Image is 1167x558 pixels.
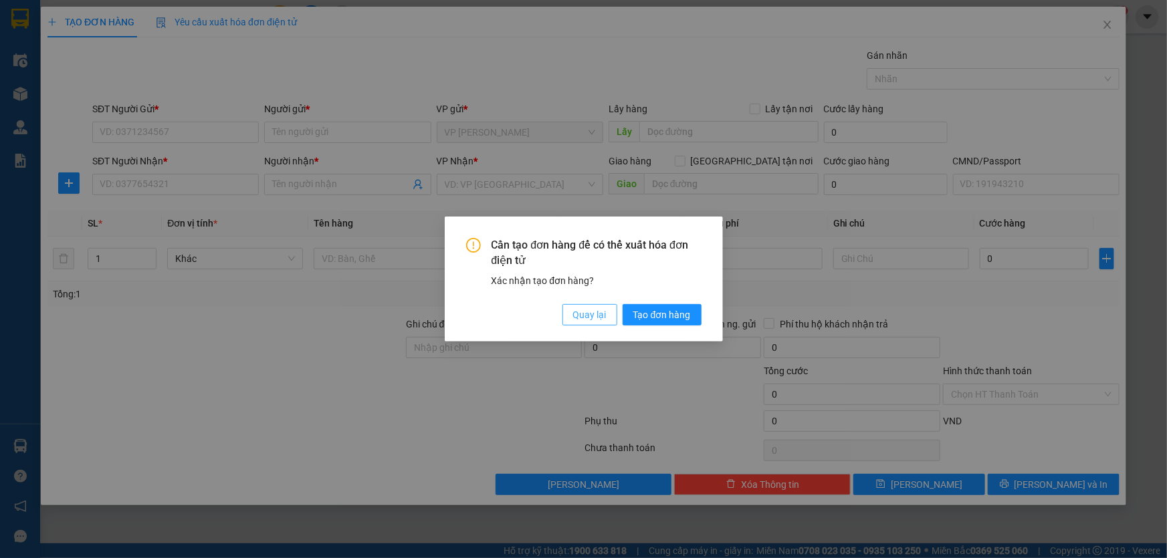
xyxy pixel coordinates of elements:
[466,238,481,253] span: exclamation-circle
[573,307,607,322] span: Quay lại
[492,273,702,288] div: Xác nhận tạo đơn hàng?
[562,304,617,325] button: Quay lại
[492,238,702,268] span: Cần tạo đơn hàng để có thể xuất hóa đơn điện tử
[623,304,702,325] button: Tạo đơn hàng
[633,307,691,322] span: Tạo đơn hàng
